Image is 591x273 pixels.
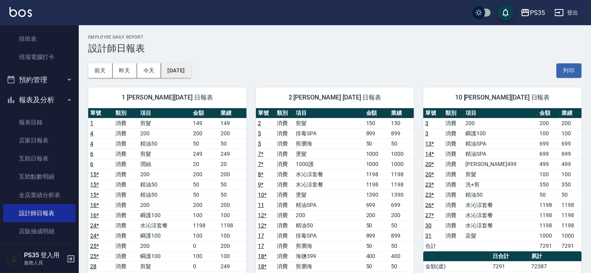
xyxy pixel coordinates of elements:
td: 350 [560,179,582,190]
a: 6 [90,161,93,167]
td: 699 [560,138,582,149]
td: 699 [537,138,560,149]
a: 排班表 [3,30,76,48]
button: 列印 [556,63,582,78]
td: 100 [560,169,582,179]
td: 消費 [443,159,463,169]
td: 50 [537,190,560,200]
button: PS35 [517,5,548,21]
td: 100 [219,231,246,241]
td: 200 [138,169,191,179]
td: 潤絲 [138,159,191,169]
td: 消費 [443,169,463,179]
td: 消費 [113,159,139,169]
button: 預約管理 [3,70,76,90]
td: 50 [364,220,389,231]
h5: PS35 登入用 [24,251,64,259]
td: 剪髮 [138,149,191,159]
td: 699 [389,200,414,210]
th: 項目 [138,108,191,118]
td: 899 [364,128,389,138]
td: 1000 [560,231,582,241]
td: 100 [191,251,219,261]
td: 精油50 [138,138,191,149]
td: 499 [537,159,560,169]
td: 899 [389,231,414,241]
button: 前天 [88,63,113,78]
td: 200 [219,128,246,138]
a: 5 [258,140,261,147]
td: 消費 [275,261,294,271]
td: 50 [219,138,246,149]
td: 消費 [275,241,294,251]
td: 消費 [275,138,294,149]
td: 消費 [443,200,463,210]
td: 消費 [113,241,139,251]
td: 水沁涼套餐 [294,169,364,179]
td: 7291 [560,241,582,251]
td: 1198 [560,200,582,210]
a: 互助日報表 [3,149,76,168]
th: 項目 [463,108,537,118]
td: 瞬護100 [138,231,191,241]
td: 瞬護100 [138,210,191,220]
td: 50 [364,241,389,251]
td: 50 [389,220,414,231]
td: 1390 [364,190,389,200]
td: 水沁涼套餐 [138,220,191,231]
td: 50 [560,190,582,200]
td: 1198 [364,179,389,190]
p: 服務人員 [24,259,64,266]
td: 200 [463,118,537,128]
td: 剪瀏海 [294,261,364,271]
td: 消費 [113,210,139,220]
td: 消費 [113,251,139,261]
td: 499 [560,159,582,169]
td: 消費 [275,169,294,179]
td: 200 [389,210,414,220]
a: 31 [425,232,432,239]
table: a dense table [423,108,582,251]
td: 699 [560,149,582,159]
td: 1390 [389,190,414,200]
td: 消費 [275,200,294,210]
td: 消費 [113,220,139,231]
td: 50 [219,179,246,190]
td: 20 [219,159,246,169]
td: 200 [294,210,364,220]
a: 5 [258,130,261,136]
td: 149 [191,118,219,128]
td: 剪髮 [463,169,537,179]
td: 1198 [537,220,560,231]
a: 6 [90,151,93,157]
td: 50 [191,190,219,200]
td: 249 [219,149,246,159]
td: 精油50 [138,179,191,190]
td: 剪髮 [138,261,191,271]
th: 單號 [423,108,443,118]
button: [DATE] [161,63,191,78]
td: 消費 [275,159,294,169]
td: 1000 [537,231,560,241]
td: 200 [138,241,191,251]
td: 50 [191,138,219,149]
td: 燙髮 [294,149,364,159]
td: 合計 [423,241,443,251]
th: 金額 [191,108,219,118]
td: 1198 [191,220,219,231]
td: 消費 [275,210,294,220]
td: 消費 [443,220,463,231]
td: 海鹽399 [294,251,364,261]
td: 剪瀏海 [294,138,364,149]
td: 50 [389,241,414,251]
span: 1 [PERSON_NAME][DATE] 日報表 [98,94,237,101]
td: 100 [537,169,560,179]
td: 消費 [443,190,463,200]
td: 排毒SPA [294,231,364,241]
td: 1000 [389,149,414,159]
td: 20 [191,159,219,169]
a: 店家日報表 [3,131,76,149]
td: 消費 [443,231,463,241]
td: 699 [537,149,560,159]
td: 消費 [113,128,139,138]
